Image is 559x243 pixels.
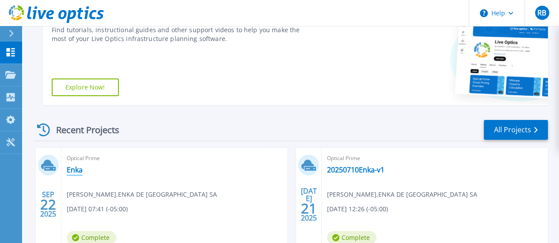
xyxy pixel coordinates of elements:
div: [DATE] 2025 [300,188,317,221]
div: Recent Projects [34,119,131,141]
span: 22 [40,201,56,208]
a: All Projects [484,120,548,140]
span: [PERSON_NAME] , ENKA DE [GEOGRAPHIC_DATA] SA [327,190,477,199]
span: Optical Prime [327,153,543,163]
a: Enka [67,165,83,174]
span: [DATE] 12:26 (-05:00) [327,204,388,214]
span: RB [537,9,546,16]
div: SEP 2025 [40,188,57,221]
a: 20250710Enka-v1 [327,165,384,174]
span: 21 [301,205,317,212]
a: Explore Now! [52,79,119,96]
span: Optical Prime [67,153,282,163]
div: Find tutorials, instructional guides and other support videos to help you make the most of your L... [52,26,314,43]
span: [PERSON_NAME] , ENKA DE [GEOGRAPHIC_DATA] SA [67,190,217,199]
span: [DATE] 07:41 (-05:00) [67,204,128,214]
